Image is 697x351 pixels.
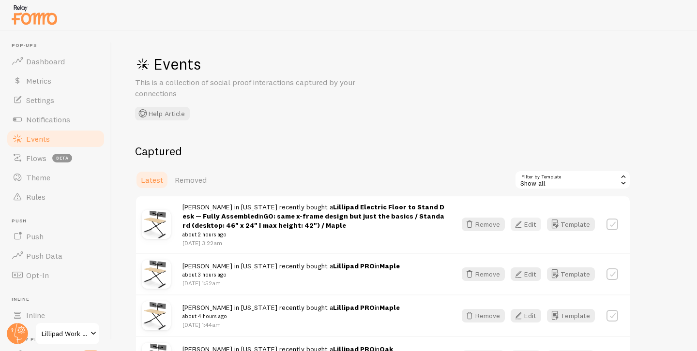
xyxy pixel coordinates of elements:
a: Dashboard [6,52,106,71]
a: Opt-In [6,265,106,285]
a: Theme [6,168,106,187]
span: beta [52,154,72,162]
strong: Maple [379,262,400,270]
span: [PERSON_NAME] in [US_STATE] recently bought a in [182,203,444,239]
span: Notifications [26,115,70,124]
span: [PERSON_NAME] in [US_STATE] recently bought a in [182,303,400,321]
span: Opt-In [26,270,49,280]
img: Lillipad42Maple1.jpg [142,260,171,289]
a: Removed [169,170,212,190]
a: Settings [6,90,106,110]
a: Inline [6,306,106,325]
p: [DATE] 3:22am [182,239,444,247]
button: Remove [462,267,505,281]
span: Inline [12,296,106,303]
span: Removed [175,175,207,185]
button: Edit [511,309,541,322]
a: Edit [511,267,547,281]
span: Push Data [26,251,62,261]
button: Remove [462,309,505,322]
a: Push [6,227,106,246]
a: Edit [511,218,547,231]
img: Lillipad42Maple1.jpg [142,210,171,239]
strong: GO: same x-frame design but just the basics / Standard (desktop: 46" x 24" | max height: 42") / M... [182,212,444,230]
span: Events [26,134,50,144]
small: about 2 hours ago [182,230,444,239]
button: Edit [511,218,541,231]
a: Push Data [6,246,106,265]
button: Help Article [135,107,190,120]
span: Theme [26,173,50,182]
a: Lillipad PRO [333,303,375,312]
span: Settings [26,95,54,105]
p: This is a collection of social proof interactions captured by your connections [135,77,367,99]
span: Flows [26,153,46,163]
a: Latest [135,170,169,190]
a: Lillipad Work Solutions [35,322,100,345]
button: Template [547,309,595,322]
span: Pop-ups [12,43,106,49]
button: Template [547,267,595,281]
p: [DATE] 1:44am [182,321,400,329]
a: Events [6,129,106,148]
span: Latest [141,175,163,185]
span: Push [26,232,44,241]
img: fomo-relay-logo-orange.svg [10,2,59,27]
span: [PERSON_NAME] in [US_STATE] recently bought a in [182,262,400,279]
span: Rules [26,192,45,202]
small: about 3 hours ago [182,270,400,279]
h1: Events [135,54,425,74]
button: Edit [511,267,541,281]
span: Push [12,218,106,224]
p: [DATE] 1:52am [182,279,400,287]
small: about 4 hours ago [182,312,400,321]
span: Lillipad Work Solutions [42,328,88,339]
div: Show all [515,170,631,190]
img: Lillipad42Maple1.jpg [142,301,171,330]
a: Metrics [6,71,106,90]
span: Inline [26,310,45,320]
a: Lillipad PRO [333,262,375,270]
a: Notifications [6,110,106,129]
a: Rules [6,187,106,206]
a: Edit [511,309,547,322]
span: Dashboard [26,57,65,66]
a: Lillipad Electric Floor to Stand Desk — Fully Assembled [182,203,444,220]
button: Remove [462,218,505,231]
button: Template [547,218,595,231]
span: Metrics [26,76,51,86]
a: Flows beta [6,148,106,168]
strong: Maple [379,303,400,312]
h2: Captured [135,144,631,159]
